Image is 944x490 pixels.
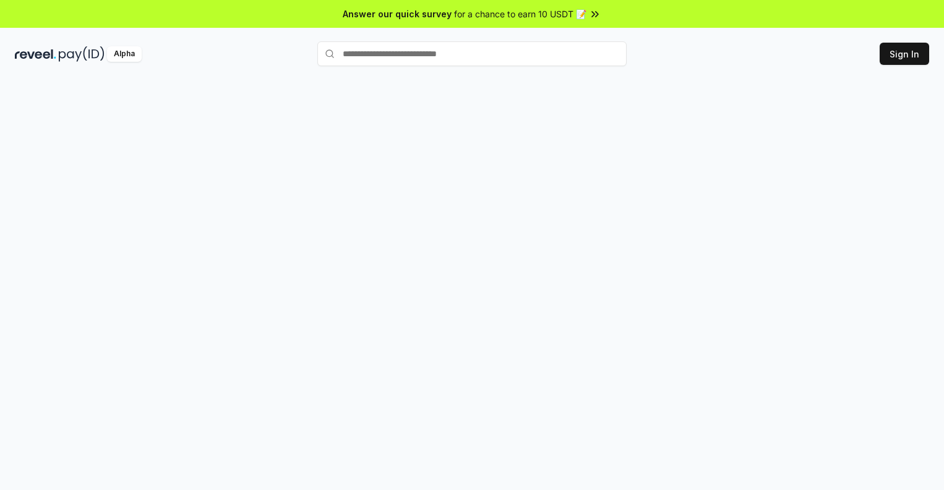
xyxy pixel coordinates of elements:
[59,46,105,62] img: pay_id
[343,7,452,20] span: Answer our quick survey
[107,46,142,62] div: Alpha
[880,43,929,65] button: Sign In
[15,46,56,62] img: reveel_dark
[454,7,586,20] span: for a chance to earn 10 USDT 📝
